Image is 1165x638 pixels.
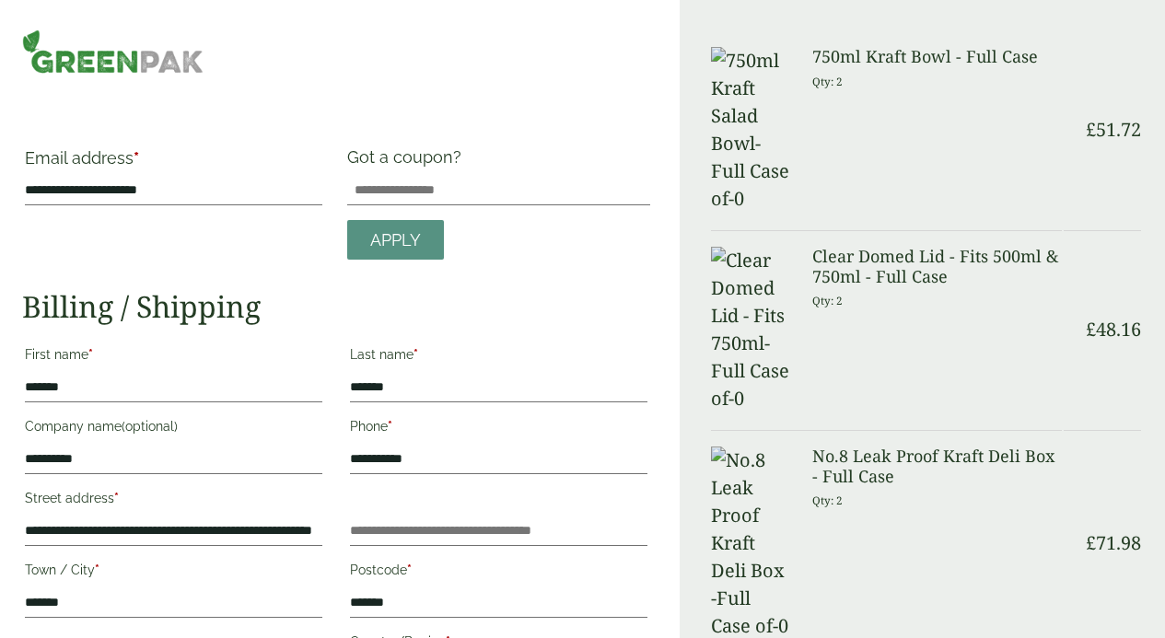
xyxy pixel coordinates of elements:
label: First name [25,342,322,373]
small: Qty: 2 [812,75,843,88]
label: Company name [25,413,322,445]
bdi: 48.16 [1086,317,1141,342]
abbr: required [407,563,412,577]
img: 750ml Kraft Salad Bowl-Full Case of-0 [711,47,790,213]
label: Town / City [25,557,322,588]
abbr: required [95,563,99,577]
small: Qty: 2 [812,294,843,307]
h3: 750ml Kraft Bowl - Full Case [812,47,1062,67]
bdi: 71.98 [1086,530,1141,555]
label: Last name [350,342,647,373]
span: £ [1086,530,1096,555]
small: Qty: 2 [812,493,843,507]
img: GreenPak Supplies [22,29,204,74]
label: Postcode [350,557,647,588]
img: Clear Domed Lid - Fits 750ml-Full Case of-0 [711,247,790,412]
label: Phone [350,413,647,445]
bdi: 51.72 [1086,117,1141,142]
abbr: required [88,347,93,362]
label: Email address [25,150,322,176]
abbr: required [388,419,392,434]
span: £ [1086,117,1096,142]
span: Apply [370,230,421,250]
label: Street address [25,485,322,516]
h3: No.8 Leak Proof Kraft Deli Box - Full Case [812,447,1062,486]
h3: Clear Domed Lid - Fits 500ml & 750ml - Full Case [812,247,1062,286]
abbr: required [134,148,139,168]
abbr: required [414,347,418,362]
label: Got a coupon? [347,147,469,176]
span: (optional) [122,419,178,434]
abbr: required [114,491,119,505]
a: Apply [347,220,444,260]
span: £ [1086,317,1096,342]
h2: Billing / Shipping [22,289,650,324]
